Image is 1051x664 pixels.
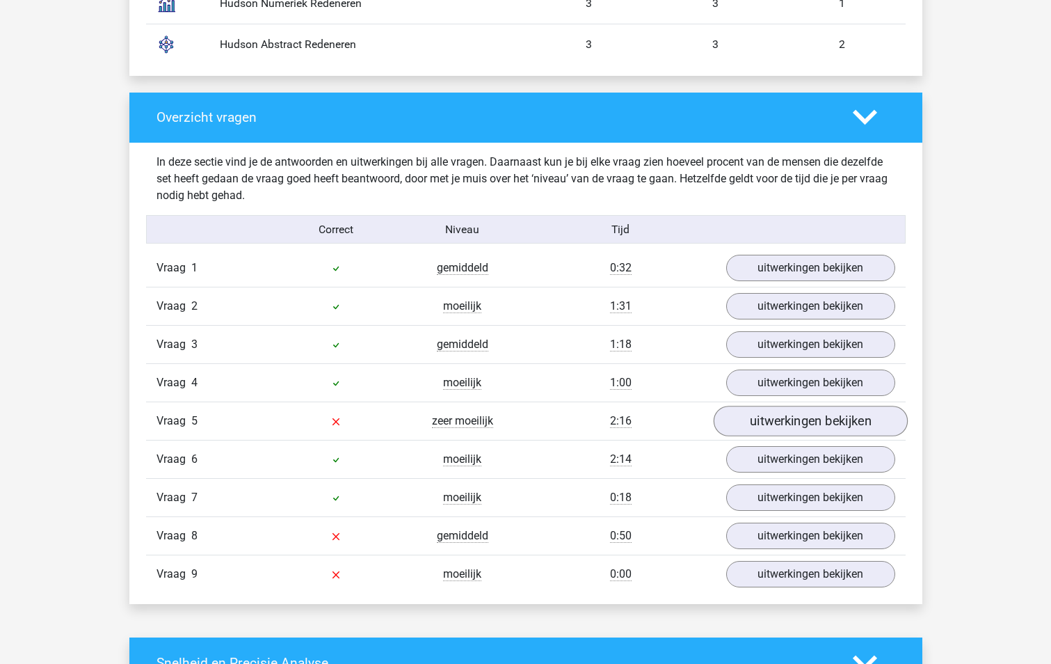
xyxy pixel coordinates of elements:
span: 0:18 [610,491,632,505]
div: 3 [652,36,779,53]
span: gemiddeld [437,261,488,275]
span: moeilijk [443,567,481,581]
span: gemiddeld [437,529,488,543]
span: 7 [191,491,198,504]
span: Vraag [157,489,191,506]
a: uitwerkingen bekijken [726,255,895,281]
div: 2 [779,36,906,53]
a: uitwerkingen bekijken [726,523,895,549]
a: uitwerkingen bekijken [726,446,895,473]
span: moeilijk [443,376,481,390]
span: Vraag [157,451,191,468]
a: uitwerkingen bekijken [726,484,895,511]
span: moeilijk [443,299,481,313]
span: Vraag [157,336,191,353]
img: abstract_reasoning.f18e5316f9ef.svg [149,27,184,62]
span: Vraag [157,413,191,429]
span: Vraag [157,374,191,391]
div: Tijd [525,221,715,238]
a: uitwerkingen bekijken [713,406,907,437]
span: Vraag [157,566,191,583]
span: Vraag [157,528,191,544]
div: 3 [526,36,652,53]
span: moeilijk [443,491,481,505]
span: 1:18 [610,338,632,351]
span: gemiddeld [437,338,488,351]
span: Vraag [157,298,191,315]
span: 2:16 [610,414,632,428]
span: zeer moeilijk [432,414,493,428]
span: 2 [191,299,198,313]
span: 4 [191,376,198,389]
span: 6 [191,452,198,466]
span: 1 [191,261,198,274]
a: uitwerkingen bekijken [726,331,895,358]
div: Hudson Abstract Redeneren [209,36,526,53]
span: 8 [191,529,198,542]
h4: Overzicht vragen [157,109,832,125]
span: Vraag [157,260,191,276]
span: 0:32 [610,261,632,275]
a: uitwerkingen bekijken [726,293,895,319]
span: 0:50 [610,529,632,543]
span: 1:00 [610,376,632,390]
span: 5 [191,414,198,427]
span: moeilijk [443,452,481,466]
span: 1:31 [610,299,632,313]
a: uitwerkingen bekijken [726,370,895,396]
div: Niveau [399,221,526,238]
span: 0:00 [610,567,632,581]
div: In deze sectie vind je de antwoorden en uitwerkingen bij alle vragen. Daarnaast kun je bij elke v... [146,154,906,204]
span: 9 [191,567,198,580]
span: 2:14 [610,452,632,466]
div: Correct [273,221,399,238]
a: uitwerkingen bekijken [726,561,895,587]
span: 3 [191,338,198,351]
